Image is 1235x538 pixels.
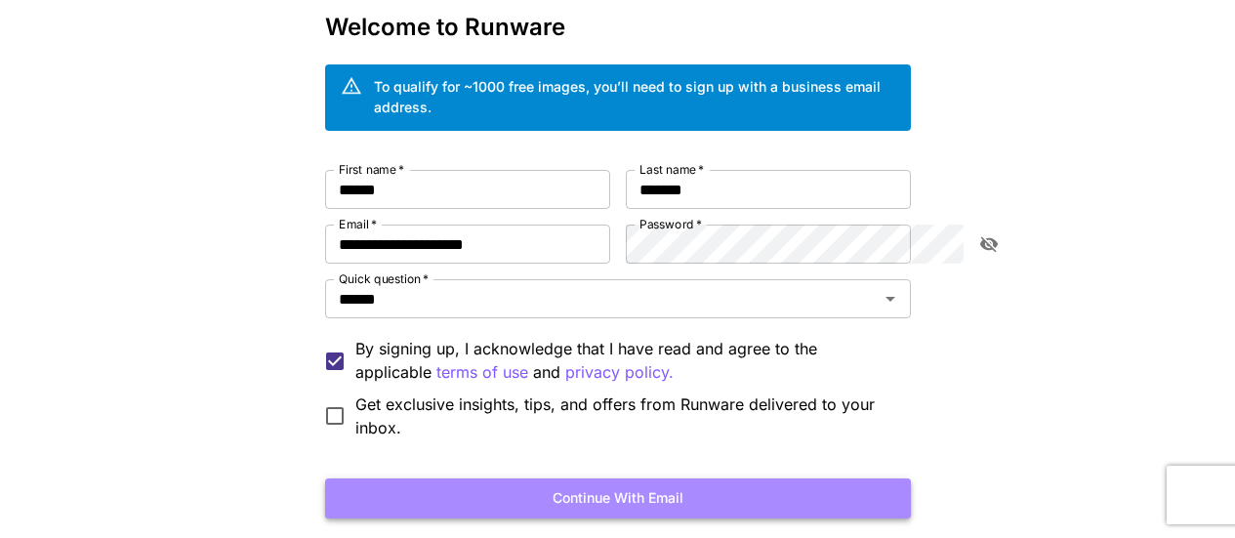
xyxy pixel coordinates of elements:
[565,360,674,385] p: privacy policy.
[971,227,1007,262] button: toggle password visibility
[339,216,377,232] label: Email
[374,76,895,117] div: To qualify for ~1000 free images, you’ll need to sign up with a business email address.
[436,360,528,385] p: terms of use
[565,360,674,385] button: By signing up, I acknowledge that I have read and agree to the applicable terms of use and
[436,360,528,385] button: By signing up, I acknowledge that I have read and agree to the applicable and privacy policy.
[639,161,704,178] label: Last name
[339,270,429,287] label: Quick question
[355,393,895,439] span: Get exclusive insights, tips, and offers from Runware delivered to your inbox.
[325,478,911,518] button: Continue with email
[325,14,911,41] h3: Welcome to Runware
[339,161,404,178] label: First name
[639,216,702,232] label: Password
[877,285,904,312] button: Open
[355,337,895,385] p: By signing up, I acknowledge that I have read and agree to the applicable and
